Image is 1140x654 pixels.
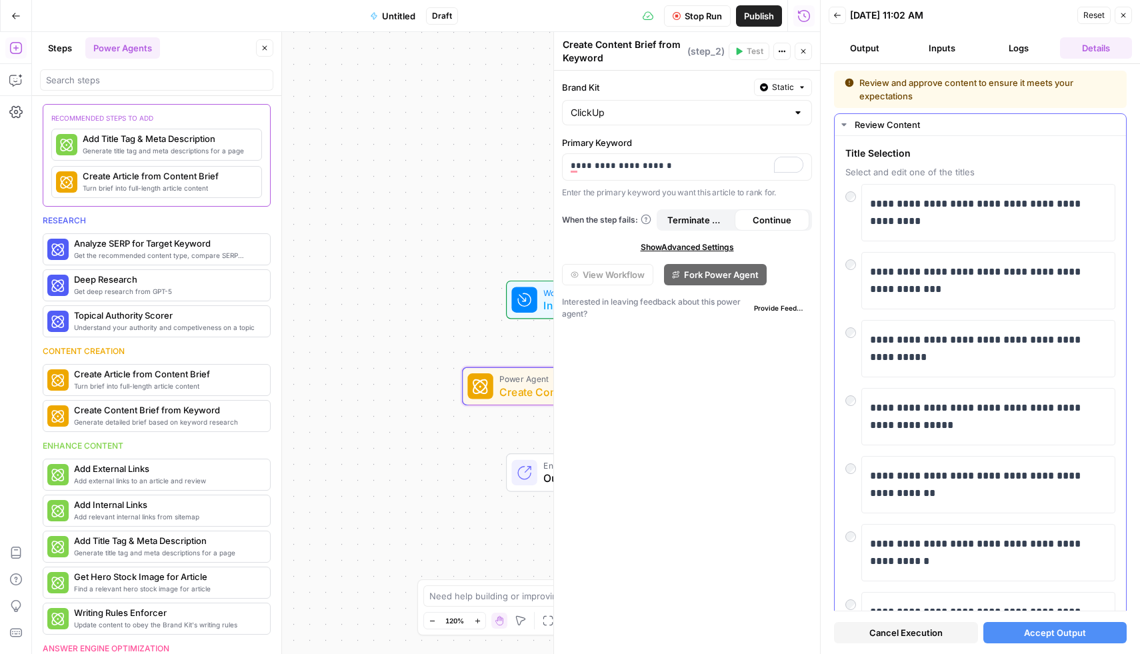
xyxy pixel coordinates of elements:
span: Create Article from Content Brief [83,169,251,183]
span: Writing Rules Enforcer [74,606,259,619]
span: Generate detailed brief based on keyword research [74,417,259,427]
span: Turn brief into full-length article content [83,183,251,193]
span: Add relevant internal links from sitemap [74,511,259,522]
span: Add Title Tag & Meta Description [83,132,251,145]
span: Workflow [543,286,623,299]
button: Provide Feedback [749,300,812,316]
span: Title Selection [845,147,1115,160]
label: Brand Kit [562,81,749,94]
button: Untitled [362,5,423,27]
span: Input Settings [543,297,623,313]
label: Primary Keyword [562,136,812,149]
p: Enter the primary keyword you want this article to rank for. [562,186,812,199]
span: Get deep research from GPT-5 [74,286,259,297]
span: Reset [1083,9,1105,21]
span: Turn brief into full-length article content [74,381,259,391]
button: Accept Output [983,622,1127,643]
div: Power AgentCreate Content Brief from KeywordStep 2 [462,367,710,406]
span: Generate title tag and meta descriptions for a page [74,547,259,558]
span: Show Advanced Settings [641,241,734,253]
span: Update content to obey the Brand Kit's writing rules [74,619,259,630]
span: Untitled [382,9,415,23]
span: Accept Output [1024,626,1086,639]
textarea: Create Content Brief from Keyword [563,38,684,65]
div: Interested in leaving feedback about this power agent? [562,296,812,320]
span: Test [747,45,763,57]
div: WorkflowInput SettingsInputs [462,281,710,319]
button: Test [729,43,769,60]
button: Power Agents [85,37,160,59]
button: Cancel Execution [834,622,978,643]
span: Output [543,470,652,486]
div: Content creation [43,345,271,357]
span: Add Internal Links [74,498,259,511]
span: Fork Power Agent [684,268,759,281]
button: Reset [1077,7,1111,24]
span: End [543,459,652,472]
button: Publish [736,5,782,27]
span: Add External Links [74,462,259,475]
div: Enhance content [43,440,271,452]
span: Add external links to an article and review [74,475,259,486]
div: To enrich screen reader interactions, please activate Accessibility in Grammarly extension settings [563,154,811,180]
span: Get Hero Stock Image for Article [74,570,259,583]
span: Create Content Brief from Keyword [74,403,259,417]
button: Terminate Workflow [659,209,735,231]
span: Stop Run [685,9,722,23]
span: View Workflow [583,268,645,281]
span: Terminate Workflow [667,213,727,227]
a: When the step fails: [562,214,651,226]
span: Cancel Execution [869,626,943,639]
div: Research [43,215,271,227]
button: Steps [40,37,80,59]
span: Find a relevant hero stock image for article [74,583,259,594]
input: ClickUp [571,106,787,119]
button: Review Content [835,114,1126,135]
div: EndOutput [462,453,710,492]
span: Understand your authority and competiveness on a topic [74,322,259,333]
span: Provide Feedback [754,303,807,313]
span: Continue [753,213,791,227]
span: Deep Research [74,273,259,286]
input: Search steps [46,73,267,87]
button: Output [829,37,901,59]
span: Add Title Tag & Meta Description [74,534,259,547]
button: Fork Power Agent [664,264,767,285]
span: Power Agent [499,373,666,385]
div: Review and approve content to ensure it meets your expectations [845,76,1116,103]
span: ( step_2 ) [687,45,725,58]
button: Static [754,79,812,96]
button: View Workflow [562,264,653,285]
span: Static [772,81,794,93]
span: Create Article from Content Brief [74,367,259,381]
span: Create Content Brief from Keyword [499,384,666,400]
span: Draft [432,10,452,22]
span: Publish [744,9,774,23]
span: Get the recommended content type, compare SERP headers, and analyze SERP patterns [74,250,259,261]
span: 120% [445,615,464,626]
span: Generate title tag and meta descriptions for a page [83,145,251,156]
button: Inputs [906,37,978,59]
button: Logs [983,37,1055,59]
div: recommended steps to add [51,113,262,129]
span: Topical Authority Scorer [74,309,259,322]
span: Select and edit one of the titles [845,165,1115,179]
span: Analyze SERP for Target Keyword [74,237,259,250]
button: Stop Run [664,5,731,27]
div: Review Content [855,118,1118,131]
button: Details [1060,37,1132,59]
